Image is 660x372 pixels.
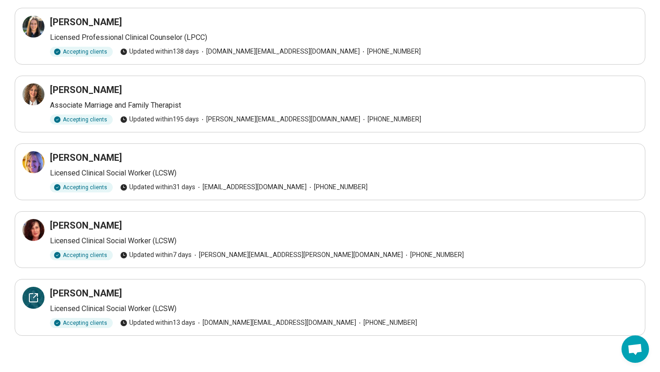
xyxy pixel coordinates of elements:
span: [PHONE_NUMBER] [403,250,464,260]
div: Accepting clients [50,47,113,57]
span: [PHONE_NUMBER] [356,318,417,328]
div: Accepting clients [50,115,113,125]
p: Licensed Clinical Social Worker (LCSW) [50,303,638,314]
div: Accepting clients [50,250,113,260]
span: [PERSON_NAME][EMAIL_ADDRESS][DOMAIN_NAME] [199,115,360,124]
span: [PHONE_NUMBER] [307,182,368,192]
span: Updated within 31 days [120,182,195,192]
span: Updated within 195 days [120,115,199,124]
p: Associate Marriage and Family Therapist [50,100,638,111]
span: [EMAIL_ADDRESS][DOMAIN_NAME] [195,182,307,192]
span: [DOMAIN_NAME][EMAIL_ADDRESS][DOMAIN_NAME] [199,47,360,56]
span: Updated within 138 days [120,47,199,56]
div: Accepting clients [50,182,113,192]
h3: [PERSON_NAME] [50,151,122,164]
span: [PHONE_NUMBER] [360,115,421,124]
span: [PHONE_NUMBER] [360,47,421,56]
p: Licensed Clinical Social Worker (LCSW) [50,168,638,179]
span: [PERSON_NAME][EMAIL_ADDRESS][PERSON_NAME][DOMAIN_NAME] [192,250,403,260]
span: Updated within 7 days [120,250,192,260]
h3: [PERSON_NAME] [50,219,122,232]
h3: [PERSON_NAME] [50,16,122,28]
a: Open chat [621,335,649,363]
span: [DOMAIN_NAME][EMAIL_ADDRESS][DOMAIN_NAME] [195,318,356,328]
div: Accepting clients [50,318,113,328]
h3: [PERSON_NAME] [50,287,122,300]
h3: [PERSON_NAME] [50,83,122,96]
span: Updated within 13 days [120,318,195,328]
p: Licensed Professional Clinical Counselor (LPCC) [50,32,638,43]
p: Licensed Clinical Social Worker (LCSW) [50,235,638,246]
